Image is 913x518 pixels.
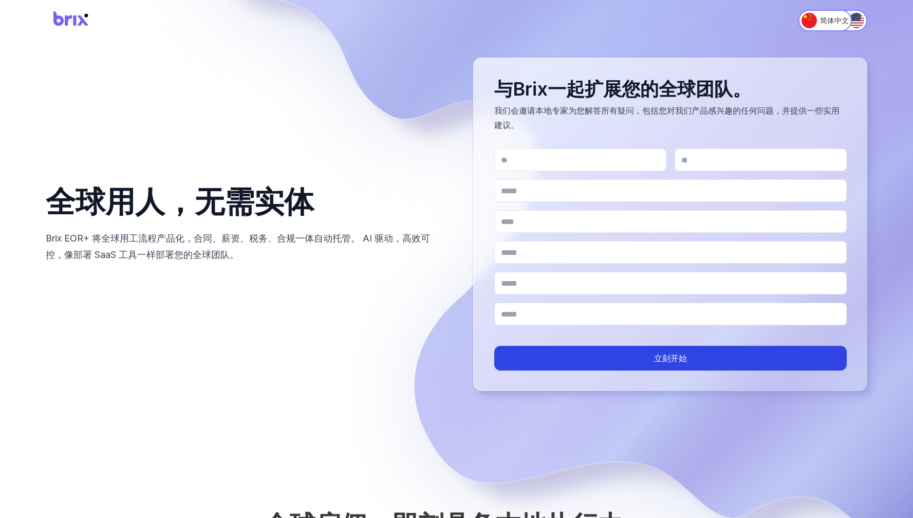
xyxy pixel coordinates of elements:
[494,303,847,325] input: 公司网站*
[802,13,817,28] img: 简体中文
[494,210,847,233] input: 联系电话
[798,10,852,31] button: Switch to 简体中文
[494,272,847,294] input: 公司名字*
[46,7,97,34] img: Brix Logo
[46,230,440,263] p: Brix EOR+ 将全球用工流程产品化，合同、薪资、税务、合规一体自动托管。 AI 驱动，高效可控，像部署 SaaS 工具一样部署您的全球团队。
[494,179,847,202] input: 工作邮箱*
[494,103,847,132] p: 我们会邀请本地专家为您解答所有疑问，包括您对我们产品感兴趣的任何问题，并提供一些实用建议。
[494,346,847,371] button: 立刻开始
[494,241,847,264] input: 联系微信*
[849,13,864,28] img: English
[473,58,868,391] div: Lead capture form
[820,15,849,26] span: 简体中文
[46,186,440,218] h1: 全球用人，无需实体
[494,79,847,99] h2: 与Brix一起扩展您的全球团队。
